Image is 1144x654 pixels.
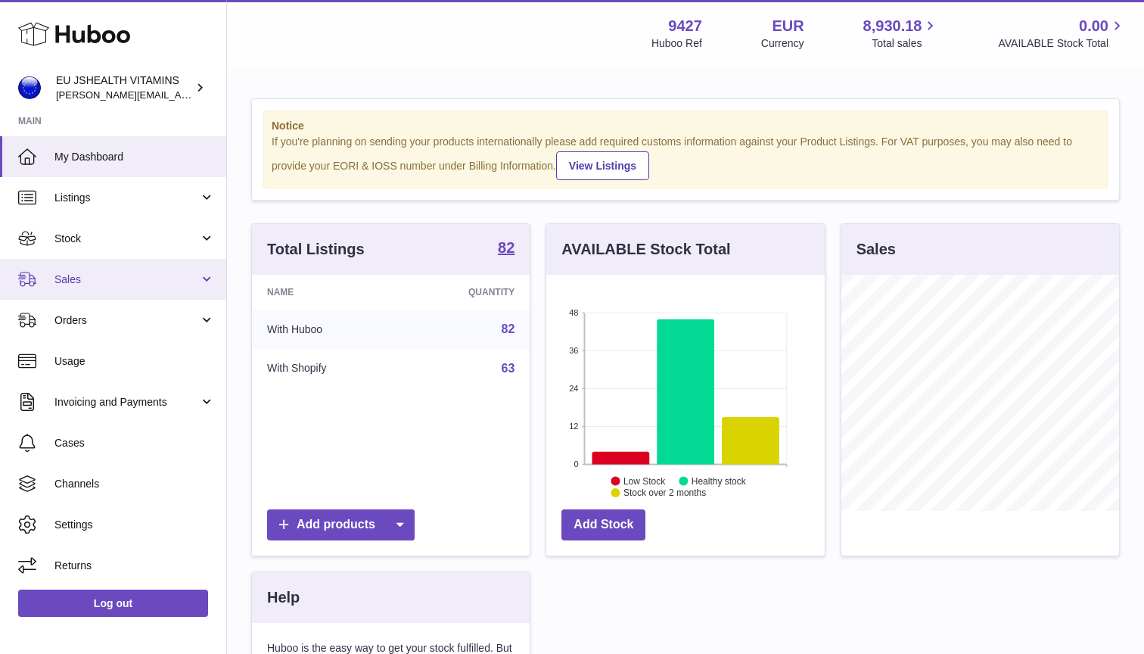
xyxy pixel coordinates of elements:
th: Name [252,275,402,310]
span: Listings [54,191,199,205]
a: Log out [18,590,208,617]
div: Currency [761,36,804,51]
td: With Shopify [252,349,402,388]
text: 0 [574,459,579,469]
h3: Help [267,587,300,608]
div: EU JSHEALTH VITAMINS [56,73,192,102]
span: Channels [54,477,215,491]
span: AVAILABLE Stock Total [998,36,1126,51]
span: Total sales [872,36,939,51]
h3: AVAILABLE Stock Total [561,239,730,260]
span: Returns [54,559,215,573]
text: 48 [570,308,579,317]
th: Quantity [402,275,530,310]
a: 63 [502,362,515,375]
text: 24 [570,384,579,393]
span: 8,930.18 [863,16,922,36]
a: 8,930.18 Total sales [863,16,940,51]
span: 0.00 [1079,16,1108,36]
div: Huboo Ref [651,36,702,51]
strong: 9427 [668,16,702,36]
img: laura@jessicasepel.com [18,76,41,99]
a: Add Stock [561,509,645,540]
a: 82 [502,322,515,335]
div: If you're planning on sending your products internationally please add required customs informati... [272,135,1099,180]
strong: Notice [272,119,1099,133]
text: Healthy stock [692,475,747,486]
td: With Huboo [252,310,402,349]
span: Stock [54,232,199,246]
a: Add products [267,509,415,540]
h3: Sales [856,239,896,260]
span: Sales [54,272,199,287]
h3: Total Listings [267,239,365,260]
span: Usage [54,354,215,369]
span: Settings [54,518,215,532]
text: 12 [570,422,579,431]
span: My Dashboard [54,150,215,164]
a: View Listings [556,151,649,180]
text: Stock over 2 months [623,487,706,498]
strong: 82 [498,240,514,255]
a: 82 [498,240,514,258]
span: Orders [54,313,199,328]
span: Invoicing and Payments [54,395,199,410]
a: 0.00 AVAILABLE Stock Total [998,16,1126,51]
strong: EUR [772,16,804,36]
text: Low Stock [623,475,666,486]
text: 36 [570,346,579,355]
span: Cases [54,436,215,450]
span: [PERSON_NAME][EMAIL_ADDRESS][DOMAIN_NAME] [56,89,303,101]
